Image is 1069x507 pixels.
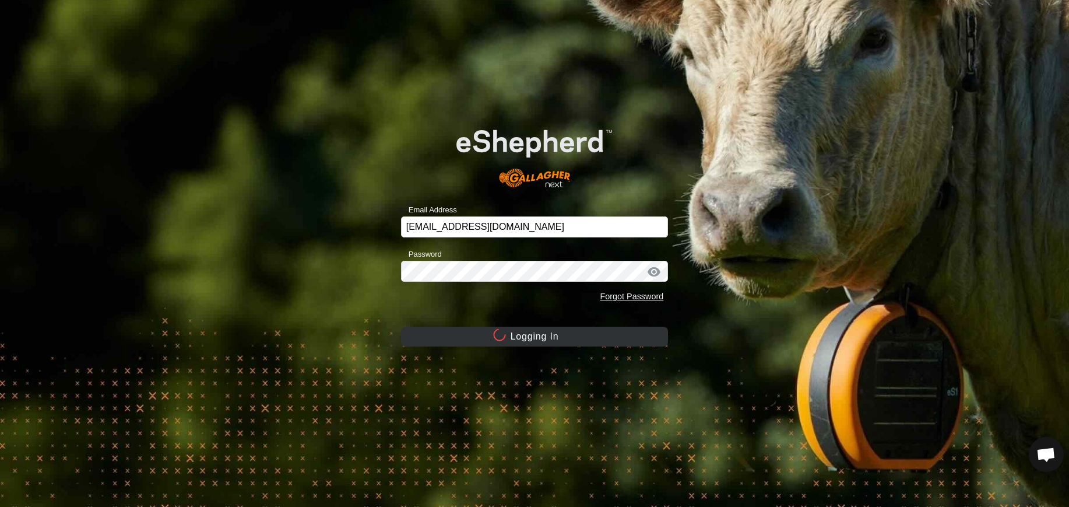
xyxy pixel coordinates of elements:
input: Email Address [401,216,669,237]
a: Forgot Password [600,292,663,301]
label: Password [401,249,442,260]
label: Email Address [401,204,457,216]
a: Open chat [1029,437,1064,472]
img: E-shepherd Logo [428,107,642,198]
button: Logging In [401,327,669,347]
